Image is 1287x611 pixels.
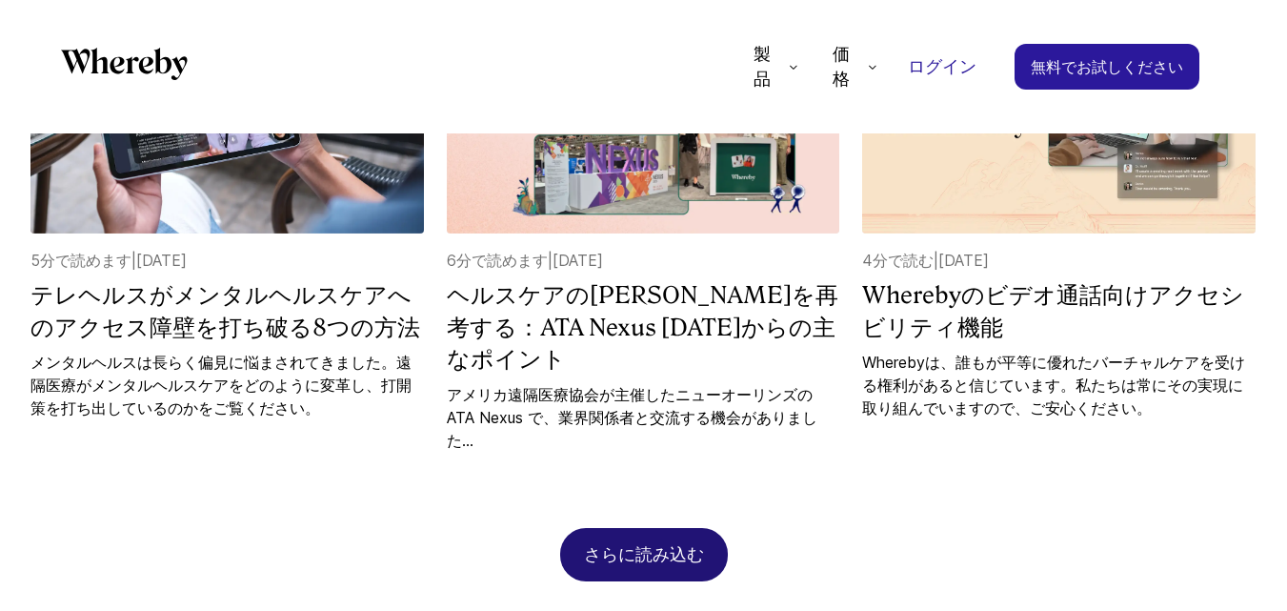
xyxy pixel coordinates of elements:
font: メンタルヘルスは長らく偏見に悩まされてきました。遠隔医療がメンタルヘルスケアをどのように変革し、打開策を打ち出しているのかをご覧ください。 [30,353,412,418]
font: アメリカ遠隔医療協会が主催したニューオーリンズの ATA Nexus で、業界関係者と交流する機会がありました... [447,385,817,450]
a: Wherebyは、誰もが平等に優れたバーチャルケアを受ける権利があると信じています。私たちは常にその実現に取り組んでいますので、ご安心ください。 [862,351,1256,419]
font: 4分で読む [862,251,934,270]
font: [DATE] [938,251,989,270]
a: ヘルスケアの[PERSON_NAME]を再考する：ATA Nexus [DATE]からの主なポイント [447,279,840,376]
font: 6分で読めます [447,251,548,270]
font: | [548,251,553,270]
a: 無料でお試しください [1015,44,1199,90]
a: Wherebyのビデオ通話向けアクセシビリティ機能 [862,279,1256,343]
a: アメリカ遠隔医療協会が主催したニューオーリンズの ATA Nexus で、業界関係者と交流する機会がありました... [447,383,840,452]
font: [DATE] [136,251,187,270]
font: Wherebyのビデオ通話向けアクセシビリティ機能 [862,281,1244,341]
button: さらに読み込む [560,528,728,581]
a: ログイン [893,45,992,89]
a: テレヘルスがメンタルヘルスケアへのアクセス障壁を打ち破る8つの方法 [30,279,424,343]
font: テレヘルスがメンタルヘルスケアへのアクセス障壁を打ち破る8つの方法 [30,281,420,341]
font: [DATE] [553,251,603,270]
a: メンタルヘルスは長らく偏見に悩まされてきました。遠隔医療がメンタルヘルスケアをどのように変革し、打開策を打ち出しているのかをご覧ください。 [30,351,424,419]
font: 価格 [833,44,850,89]
font: | [131,251,136,270]
font: ログイン [908,56,976,76]
font: 無料でお試しください [1031,57,1183,76]
font: ヘルスケアの[PERSON_NAME]を再考する：ATA Nexus [DATE]からの主なポイント [447,281,838,373]
font: さらに読み込む [584,544,704,564]
svg: これにより [61,48,188,80]
font: Wherebyは、誰もが平等に優れたバーチャルケアを受ける権利があると信じています。私たちは常にその実現に取り組んでいますので、ご安心ください。 [862,353,1245,418]
a: これにより [61,48,188,87]
font: 製品 [754,44,771,89]
font: 5分で読めます [30,251,131,270]
font: | [934,251,938,270]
